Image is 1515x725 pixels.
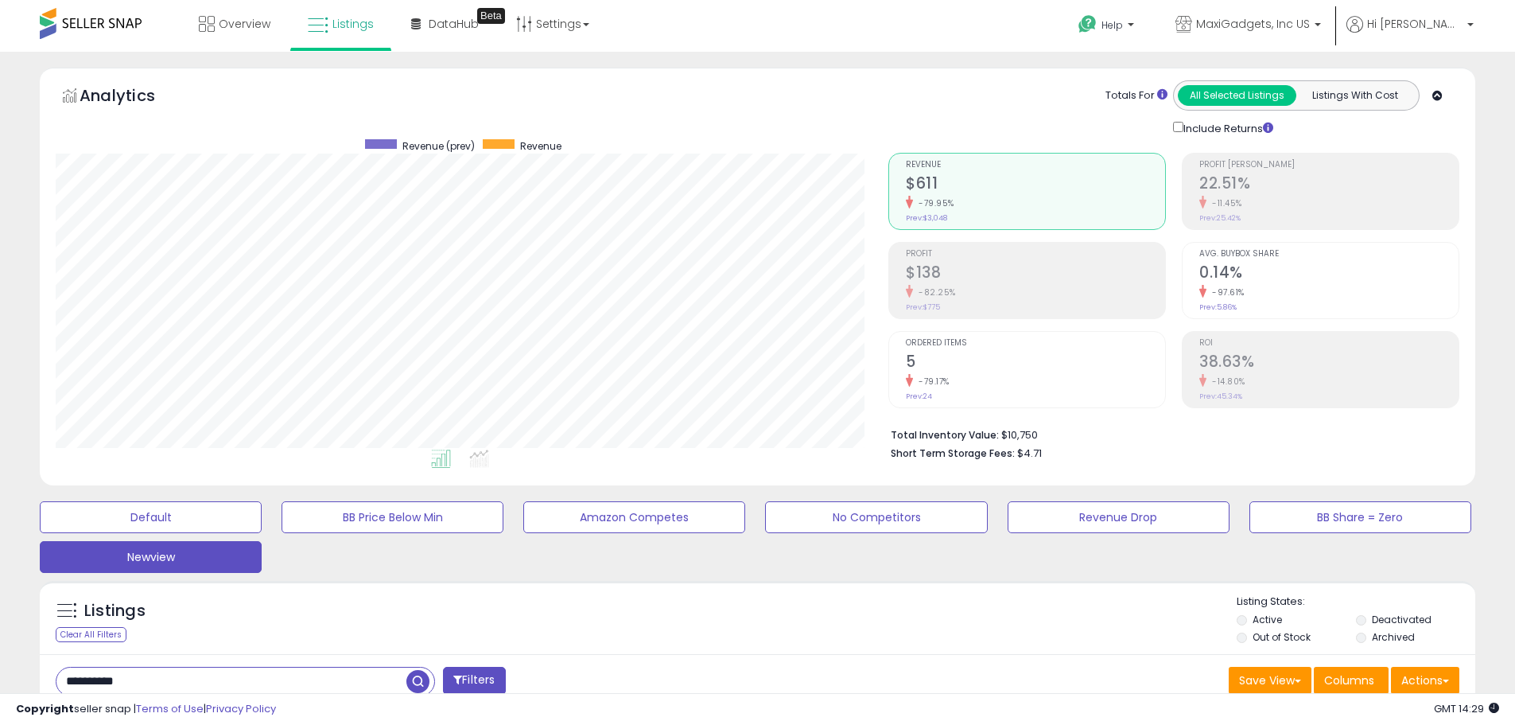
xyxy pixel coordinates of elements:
span: Revenue (prev) [402,139,475,153]
small: -11.45% [1206,197,1242,209]
small: -79.17% [913,376,950,388]
span: Help [1101,18,1123,32]
h2: $611 [906,174,1165,196]
small: Prev: 25.42% [1199,213,1241,223]
span: Profit [906,250,1165,259]
button: BB Share = Zero [1249,501,1471,533]
button: BB Price Below Min [282,501,503,533]
div: Clear All Filters [56,627,126,642]
span: Listings [332,16,374,32]
span: Avg. Buybox Share [1199,250,1459,259]
label: Deactivated [1372,613,1431,626]
h2: 5 [906,353,1165,374]
small: -79.95% [913,197,954,209]
h2: 38.63% [1199,353,1459,374]
button: All Selected Listings [1178,85,1296,106]
span: $4.71 [1017,446,1042,461]
h2: 22.51% [1199,174,1459,196]
small: Prev: 5.86% [1199,302,1237,312]
p: Listing States: [1237,594,1475,610]
h5: Listings [84,600,146,622]
span: Profit [PERSON_NAME] [1199,161,1459,170]
h2: 0.14% [1199,263,1459,285]
button: No Competitors [765,501,987,533]
button: Amazon Competes [523,501,745,533]
small: Prev: $3,048 [906,213,947,223]
span: Ordered Items [906,339,1165,348]
small: Prev: 24 [906,392,932,401]
span: 2025-10-6 14:29 GMT [1434,701,1499,716]
h2: $138 [906,263,1165,285]
button: Filters [443,667,505,695]
small: Prev: $775 [906,302,940,312]
div: Totals For [1105,88,1167,103]
span: ROI [1199,339,1459,348]
span: Revenue [520,139,561,153]
b: Total Inventory Value: [891,428,999,442]
li: $10,750 [891,424,1447,443]
label: Out of Stock [1253,630,1311,644]
h5: Analytics [80,84,186,111]
small: -82.25% [913,286,956,298]
span: Revenue [906,161,1165,170]
button: Save View [1229,667,1311,694]
span: DataHub [429,16,479,32]
span: MaxiGadgets, Inc US [1196,16,1310,32]
label: Archived [1372,630,1415,644]
button: Columns [1314,667,1389,694]
div: Include Returns [1161,119,1292,137]
label: Active [1253,613,1282,626]
div: seller snap | | [16,702,276,717]
b: Short Term Storage Fees: [891,446,1015,460]
button: Newview [40,541,262,573]
button: Listings With Cost [1296,85,1414,106]
button: Default [40,501,262,533]
a: Privacy Policy [206,701,276,716]
i: Get Help [1078,14,1097,34]
button: Actions [1391,667,1459,694]
button: Revenue Drop [1008,501,1229,533]
strong: Copyright [16,701,74,716]
small: -14.80% [1206,376,1245,388]
div: Tooltip anchor [477,8,505,24]
a: Help [1066,2,1150,52]
small: Prev: 45.34% [1199,392,1242,401]
a: Hi [PERSON_NAME] [1346,16,1474,52]
span: Overview [219,16,270,32]
a: Terms of Use [136,701,204,716]
span: Hi [PERSON_NAME] [1367,16,1463,32]
small: -97.61% [1206,286,1245,298]
span: Columns [1324,672,1374,688]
